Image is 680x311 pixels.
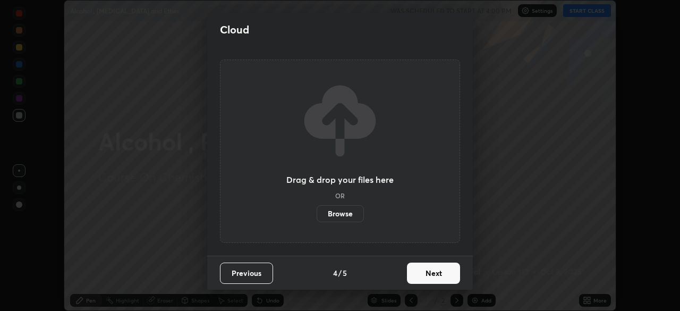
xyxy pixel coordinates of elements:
[220,263,273,284] button: Previous
[286,175,394,184] h3: Drag & drop your files here
[333,267,337,279] h4: 4
[335,192,345,199] h5: OR
[407,263,460,284] button: Next
[343,267,347,279] h4: 5
[220,23,249,37] h2: Cloud
[338,267,342,279] h4: /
